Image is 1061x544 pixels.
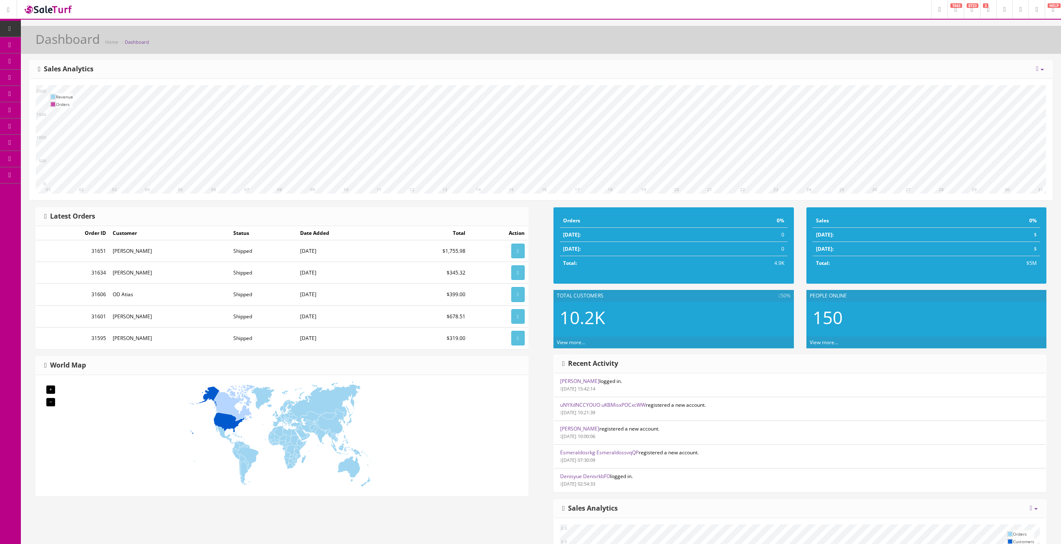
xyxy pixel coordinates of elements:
[560,385,595,392] small: [DATE] 15:42:14
[695,228,788,242] td: 0
[946,256,1040,270] td: $5M
[554,444,1046,468] li: registered a new account.
[36,327,109,349] td: 31595
[553,290,794,302] div: Total Customers
[391,305,469,327] td: $678.51
[391,262,469,284] td: $345.32
[950,3,962,8] span: 1943
[816,245,834,252] strong: [DATE]:
[554,397,1046,421] li: registered a new account.
[813,214,946,228] td: Sales
[36,305,109,327] td: 31601
[563,259,577,267] strong: Total:
[695,214,788,228] td: 0%
[44,213,95,220] h3: Latest Orders
[391,327,469,349] td: $319.00
[109,262,230,284] td: [PERSON_NAME]
[563,245,581,252] strong: [DATE]:
[967,3,978,8] span: 8723
[1048,3,1061,8] span: HELP
[23,4,73,15] img: SaleTurf
[297,284,391,305] td: [DATE]
[56,101,73,108] td: Orders
[563,231,581,238] strong: [DATE]:
[562,505,618,512] h3: Sales Analytics
[125,39,149,45] a: Dashboard
[230,262,297,284] td: Shipped
[230,327,297,349] td: Shipped
[946,214,1040,228] td: 0%
[560,457,595,463] small: [DATE] 07:30:09
[297,305,391,327] td: [DATE]
[778,292,790,300] span: 50%
[109,240,230,262] td: [PERSON_NAME]
[560,473,610,480] a: Denisyue DenisrkbFO
[230,284,297,305] td: Shipped
[46,398,55,406] div: −
[109,226,230,240] td: Customer
[109,327,230,349] td: [PERSON_NAME]
[560,425,599,432] a: [PERSON_NAME]
[560,481,595,487] small: [DATE] 02:54:33
[297,226,391,240] td: Date Added
[109,305,230,327] td: [PERSON_NAME]
[35,32,100,46] h1: Dashboard
[44,362,86,369] h3: World Map
[806,290,1047,302] div: People Online
[36,262,109,284] td: 31634
[46,385,55,394] div: +
[109,284,230,305] td: OD Atias
[391,226,469,240] td: Total
[946,242,1040,256] td: $
[554,421,1046,445] li: registered a new account.
[816,231,834,238] strong: [DATE]:
[38,65,93,73] h3: Sales Analytics
[56,93,73,101] td: Revenue
[469,226,528,240] td: Action
[813,308,1041,327] h2: 150
[554,373,1046,397] li: logged in.
[816,259,830,267] strong: Total:
[554,468,1046,492] li: logged in.
[230,305,297,327] td: Shipped
[36,226,109,240] td: Order ID
[557,339,585,346] a: View more...
[810,339,838,346] a: View more...
[297,327,391,349] td: [DATE]
[562,360,618,368] h3: Recent Activity
[36,284,109,305] td: 31606
[560,409,595,416] small: [DATE] 10:21:39
[560,449,639,456] a: Esmeraldosrkg EsmeraldossvqQP
[391,284,469,305] td: $399.00
[230,240,297,262] td: Shipped
[1013,530,1034,538] td: Orders
[946,228,1040,242] td: $
[560,214,695,228] td: Orders
[36,240,109,262] td: 31651
[297,240,391,262] td: [DATE]
[560,378,599,385] a: [PERSON_NAME]
[230,226,297,240] td: Status
[695,256,788,270] td: 4.9K
[983,3,988,8] span: 3
[695,242,788,256] td: 0
[391,240,469,262] td: $1,755.98
[105,39,118,45] a: Home
[560,401,646,408] a: uNYXdNCCYOUO uKBMisxPOCxcWW
[560,308,788,327] h2: 10.2K
[560,433,595,439] small: [DATE] 10:00:06
[297,262,391,284] td: [DATE]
